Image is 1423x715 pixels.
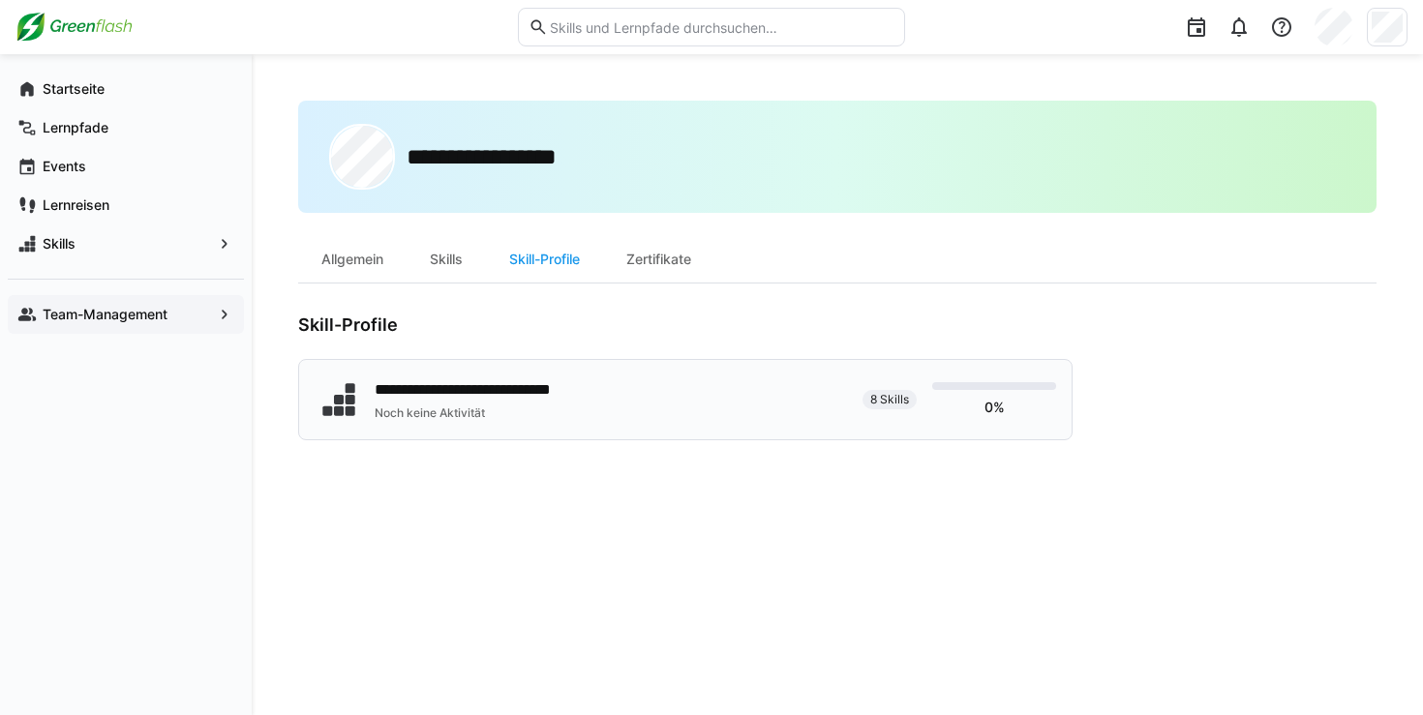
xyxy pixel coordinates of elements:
[486,236,603,283] div: Skill-Profile
[548,18,894,36] input: Skills und Lernpfade durchsuchen…
[298,314,1073,336] h3: Skill-Profile
[407,236,486,283] div: Skills
[870,392,909,407] span: 8 Skills
[375,405,590,421] div: Noch keine Aktivität
[984,398,1005,417] p: 0%
[603,236,714,283] div: Zertifikate
[298,236,407,283] div: Allgemein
